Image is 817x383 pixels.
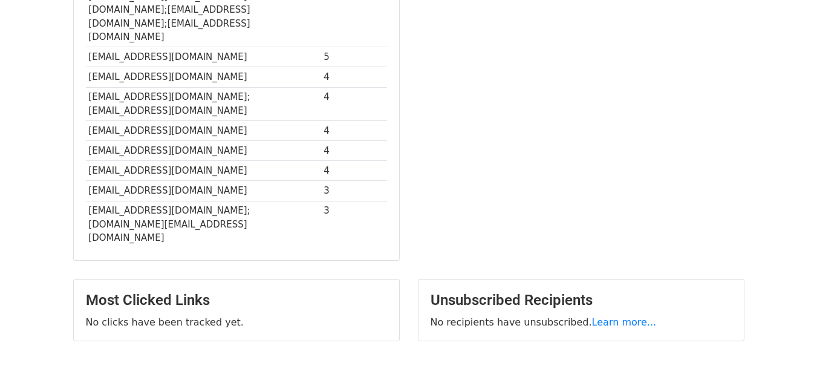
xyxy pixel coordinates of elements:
a: Learn more... [592,316,657,328]
td: 4 [321,141,387,161]
td: 3 [321,201,387,248]
p: No recipients have unsubscribed. [431,316,732,329]
td: [EMAIL_ADDRESS][DOMAIN_NAME] [86,67,321,87]
td: 4 [321,161,387,181]
td: [EMAIL_ADDRESS][DOMAIN_NAME] [86,141,321,161]
h3: Most Clicked Links [86,292,387,309]
h3: Unsubscribed Recipients [431,292,732,309]
td: [EMAIL_ADDRESS][DOMAIN_NAME] [86,161,321,181]
td: [EMAIL_ADDRESS][DOMAIN_NAME] [86,47,321,67]
p: No clicks have been tracked yet. [86,316,387,329]
td: 4 [321,121,387,141]
td: 5 [321,47,387,67]
iframe: Chat Widget [757,325,817,383]
td: [EMAIL_ADDRESS][DOMAIN_NAME] [86,181,321,201]
td: 4 [321,67,387,87]
td: [EMAIL_ADDRESS][DOMAIN_NAME];[DOMAIN_NAME][EMAIL_ADDRESS][DOMAIN_NAME] [86,201,321,248]
td: 3 [321,181,387,201]
td: 4 [321,87,387,121]
td: [EMAIL_ADDRESS][DOMAIN_NAME];[EMAIL_ADDRESS][DOMAIN_NAME] [86,87,321,121]
td: [EMAIL_ADDRESS][DOMAIN_NAME] [86,121,321,141]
